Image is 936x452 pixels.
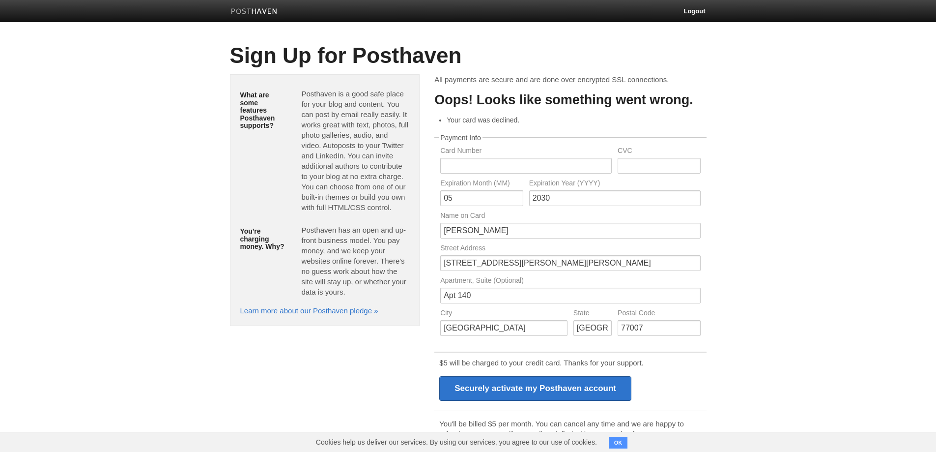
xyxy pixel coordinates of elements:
p: All payments are secure and are done over encrypted SSL connections. [434,74,706,85]
li: Your card was declined. [447,115,706,125]
p: $5 will be charged to your credit card. Thanks for your support. [439,358,701,368]
input: Securely activate my Posthaven account [439,376,631,401]
h5: What are some features Posthaven supports? [240,91,287,129]
label: State [573,309,612,319]
label: CVC [618,147,700,156]
label: City [440,309,567,319]
h1: Sign Up for Posthaven [230,44,707,67]
label: Street Address [440,244,700,254]
h5: You're charging money. Why? [240,228,287,250]
p: You'll be billed $5 per month. You can cancel any time and we are happy to refund your payment if... [439,419,701,439]
button: OK [609,437,628,449]
label: Apartment, Suite (Optional) [440,277,700,286]
label: Expiration Month (MM) [440,180,523,189]
p: Posthaven is a good safe place for your blog and content. You can post by email really easily. It... [301,89,409,212]
legend: Payment Info [439,134,482,141]
img: Posthaven-bar [231,8,278,16]
label: Postal Code [618,309,700,319]
h3: Oops! Looks like something went wrong. [434,93,706,108]
a: Learn more about our Posthaven pledge » [240,306,378,315]
span: Cookies help us deliver our services. By using our services, you agree to our use of cookies. [306,432,607,452]
label: Card Number [440,147,612,156]
label: Name on Card [440,212,700,221]
label: Expiration Year (YYYY) [529,180,701,189]
p: Posthaven has an open and up-front business model. You pay money, and we keep your websites onlin... [301,225,409,297]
